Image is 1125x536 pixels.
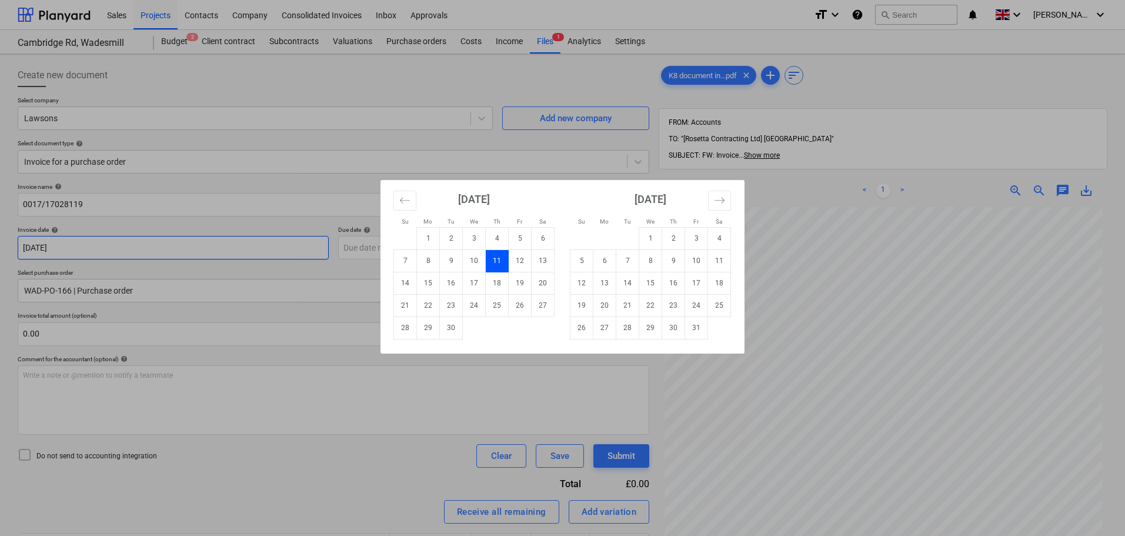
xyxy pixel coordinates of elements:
td: Thursday, October 2, 2025 [662,227,685,249]
small: Th [670,218,677,225]
td: Monday, October 13, 2025 [593,272,616,294]
td: Wednesday, October 15, 2025 [639,272,662,294]
td: Saturday, September 13, 2025 [532,249,555,272]
td: Saturday, September 6, 2025 [532,227,555,249]
td: Monday, October 20, 2025 [593,294,616,317]
td: Thursday, September 18, 2025 [486,272,509,294]
td: Friday, September 26, 2025 [509,294,532,317]
td: Saturday, October 18, 2025 [708,272,731,294]
td: Saturday, September 20, 2025 [532,272,555,294]
td: Selected. Thursday, September 11, 2025 [486,249,509,272]
td: Saturday, September 27, 2025 [532,294,555,317]
small: Mo [600,218,609,225]
td: Tuesday, September 23, 2025 [440,294,463,317]
td: Monday, September 29, 2025 [417,317,440,339]
td: Thursday, October 9, 2025 [662,249,685,272]
td: Friday, October 17, 2025 [685,272,708,294]
small: Th [493,218,500,225]
small: We [470,218,478,225]
td: Sunday, October 12, 2025 [570,272,593,294]
td: Sunday, September 21, 2025 [394,294,417,317]
td: Monday, September 15, 2025 [417,272,440,294]
td: Sunday, September 28, 2025 [394,317,417,339]
td: Tuesday, September 9, 2025 [440,249,463,272]
small: Sa [716,218,722,225]
div: Calendar [380,180,745,354]
td: Monday, October 27, 2025 [593,317,616,339]
td: Tuesday, October 7, 2025 [616,249,639,272]
td: Friday, September 12, 2025 [509,249,532,272]
td: Friday, September 5, 2025 [509,227,532,249]
iframe: Chat Widget [1066,480,1125,536]
td: Friday, September 19, 2025 [509,272,532,294]
small: Mo [423,218,432,225]
small: Fr [693,218,699,225]
td: Friday, October 31, 2025 [685,317,708,339]
td: Wednesday, October 1, 2025 [639,227,662,249]
small: Tu [448,218,455,225]
strong: [DATE] [635,193,666,205]
td: Saturday, October 11, 2025 [708,249,731,272]
td: Monday, October 6, 2025 [593,249,616,272]
small: We [646,218,655,225]
button: Move backward to switch to the previous month. [393,191,416,211]
td: Monday, September 22, 2025 [417,294,440,317]
td: Thursday, October 30, 2025 [662,317,685,339]
small: Tu [624,218,631,225]
td: Monday, September 8, 2025 [417,249,440,272]
small: Su [578,218,585,225]
td: Friday, October 10, 2025 [685,249,708,272]
td: Sunday, September 14, 2025 [394,272,417,294]
td: Tuesday, October 14, 2025 [616,272,639,294]
td: Wednesday, September 17, 2025 [463,272,486,294]
td: Wednesday, September 3, 2025 [463,227,486,249]
small: Sa [539,218,546,225]
td: Friday, October 24, 2025 [685,294,708,317]
td: Saturday, October 25, 2025 [708,294,731,317]
td: Sunday, September 7, 2025 [394,249,417,272]
td: Sunday, October 19, 2025 [570,294,593,317]
td: Tuesday, September 30, 2025 [440,317,463,339]
strong: [DATE] [458,193,490,205]
td: Monday, September 1, 2025 [417,227,440,249]
td: Thursday, October 23, 2025 [662,294,685,317]
td: Thursday, October 16, 2025 [662,272,685,294]
small: Su [402,218,409,225]
td: Friday, October 3, 2025 [685,227,708,249]
td: Wednesday, September 10, 2025 [463,249,486,272]
button: Move forward to switch to the next month. [708,191,731,211]
td: Tuesday, October 21, 2025 [616,294,639,317]
td: Wednesday, October 8, 2025 [639,249,662,272]
td: Tuesday, September 16, 2025 [440,272,463,294]
td: Saturday, October 4, 2025 [708,227,731,249]
small: Fr [517,218,522,225]
td: Tuesday, October 28, 2025 [616,317,639,339]
td: Wednesday, October 29, 2025 [639,317,662,339]
td: Thursday, September 25, 2025 [486,294,509,317]
td: Sunday, October 5, 2025 [570,249,593,272]
td: Wednesday, October 22, 2025 [639,294,662,317]
td: Thursday, September 4, 2025 [486,227,509,249]
td: Tuesday, September 2, 2025 [440,227,463,249]
td: Sunday, October 26, 2025 [570,317,593,339]
td: Wednesday, September 24, 2025 [463,294,486,317]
